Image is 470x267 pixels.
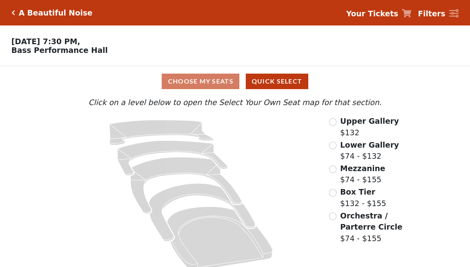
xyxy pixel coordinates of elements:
span: Box Tier [340,187,375,196]
a: Filters [418,8,458,19]
path: Upper Gallery - Seats Available: 163 [109,120,213,145]
a: Click here to go back to filters [12,10,15,16]
h5: A Beautiful Noise [19,8,92,18]
button: Quick Select [246,74,308,89]
label: $132 [340,115,399,138]
strong: Filters [418,9,445,18]
span: Upper Gallery [340,117,399,125]
p: Click on a level below to open the Select Your Own Seat map for that section. [65,97,406,108]
span: Lower Gallery [340,140,399,149]
label: $132 - $155 [340,186,386,209]
span: Mezzanine [340,164,385,173]
label: $74 - $155 [340,163,385,185]
a: Your Tickets [346,8,411,19]
strong: Your Tickets [346,9,398,18]
span: Orchestra / Parterre Circle [340,211,402,232]
label: $74 - $155 [340,210,405,244]
label: $74 - $132 [340,139,399,162]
